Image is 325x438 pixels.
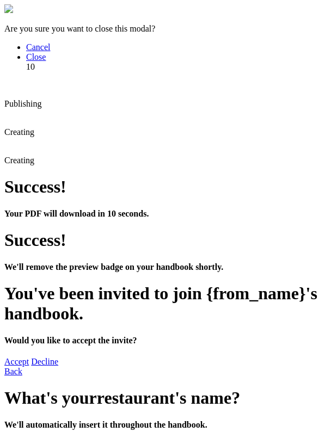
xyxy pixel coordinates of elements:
[4,156,34,165] span: Creating
[4,24,321,34] p: Are you sure you want to close this modal?
[4,127,34,137] span: Creating
[26,42,50,52] a: Cancel
[4,99,41,108] span: Publishing
[31,357,58,366] a: Decline
[4,177,321,197] h1: Success!
[4,4,13,13] img: close-modal.svg
[4,283,321,324] h1: You've been invited to join {from_name}'s handbook.
[4,209,321,219] h4: Your PDF will download in 10 seconds.
[26,52,46,61] a: Close
[4,388,321,408] h1: What's your 's name?
[26,62,35,71] span: 10
[4,230,321,250] h1: Success!
[4,367,22,376] a: Back
[97,388,175,408] span: restaurant
[4,357,29,366] a: Accept
[4,336,321,346] h4: Would you like to accept the invite?
[4,262,321,272] h4: We'll remove the preview badge on your handbook shortly.
[4,420,321,430] h4: We'll automatically insert it throughout the handbook.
